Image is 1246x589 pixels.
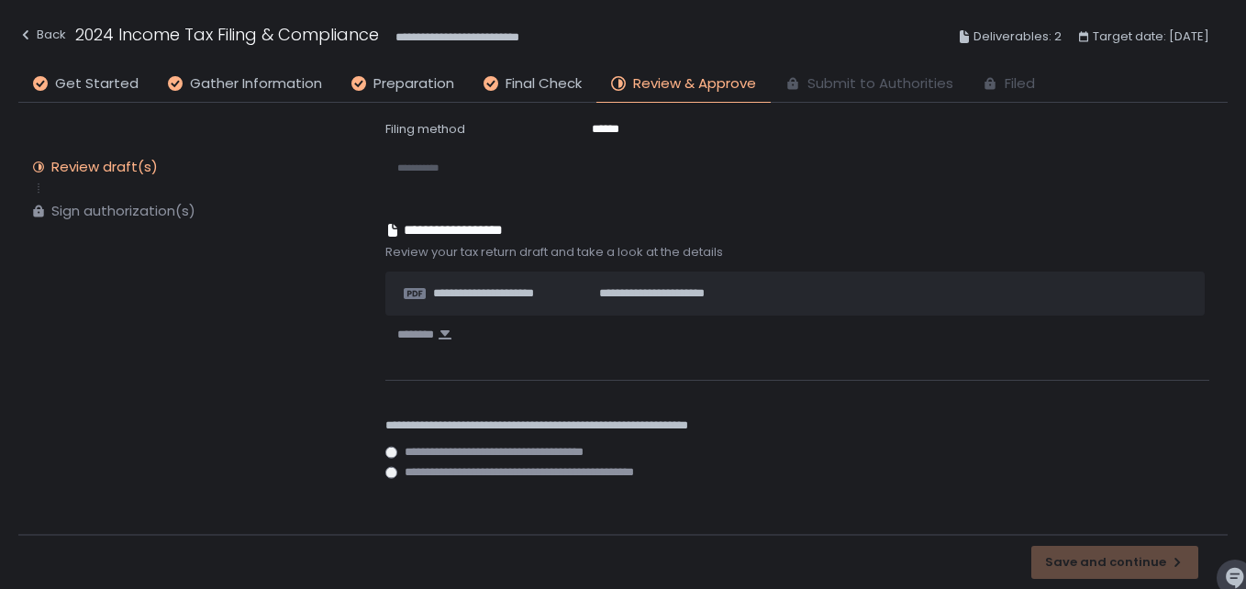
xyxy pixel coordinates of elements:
span: Get Started [55,73,139,94]
h1: 2024 Income Tax Filing & Compliance [75,22,379,47]
span: Submit to Authorities [807,73,953,94]
span: Final Check [506,73,582,94]
div: Back [18,24,66,46]
span: Preparation [373,73,454,94]
span: Gather Information [190,73,322,94]
span: Filed [1005,73,1035,94]
div: Sign authorization(s) [51,202,195,220]
span: Review your tax return draft and take a look at the details [385,244,1209,261]
span: Review & Approve [633,73,756,94]
span: Filing method [385,120,465,138]
span: Target date: [DATE] [1093,26,1209,48]
span: Deliverables: 2 [973,26,1062,48]
div: Review draft(s) [51,158,158,176]
button: Back [18,22,66,52]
